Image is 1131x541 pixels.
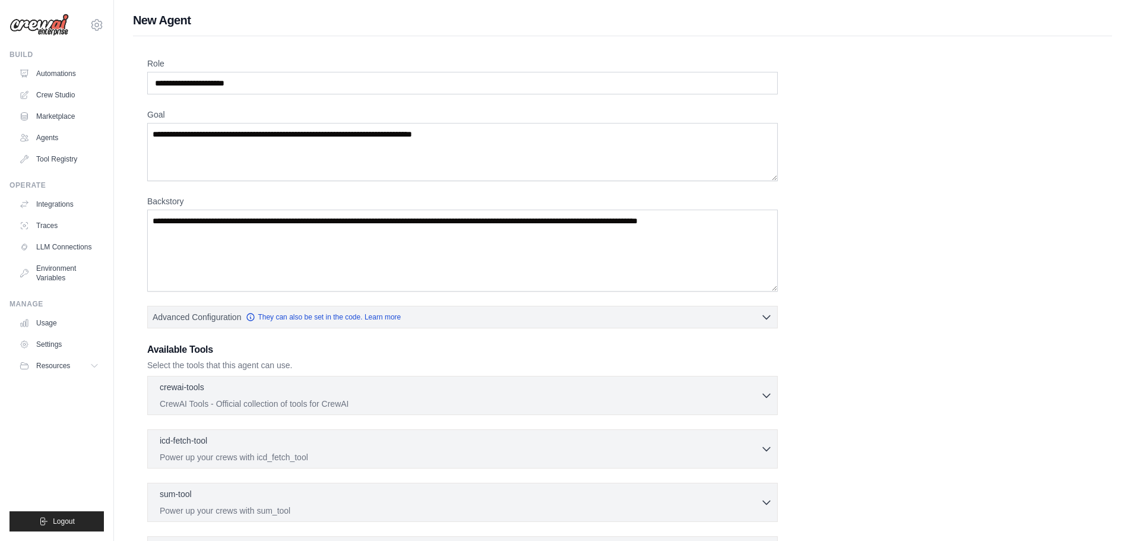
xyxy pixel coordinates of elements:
[153,488,772,517] button: sum-tool Power up your crews with sum_tool
[14,335,104,354] a: Settings
[14,195,104,214] a: Integrations
[133,12,1112,29] h1: New Agent
[36,361,70,371] span: Resources
[160,381,204,393] p: crewai-tools
[153,381,772,410] button: crewai-tools CrewAI Tools - Official collection of tools for CrewAI
[9,181,104,190] div: Operate
[9,14,69,36] img: Logo
[246,312,401,322] a: They can also be set in the code. Learn more
[9,50,104,59] div: Build
[147,195,778,207] label: Backstory
[14,150,104,169] a: Tool Registry
[9,299,104,309] div: Manage
[147,109,778,121] label: Goal
[14,128,104,147] a: Agents
[147,359,778,371] p: Select the tools that this agent can use.
[147,58,778,69] label: Role
[160,398,761,410] p: CrewAI Tools - Official collection of tools for CrewAI
[147,343,778,357] h3: Available Tools
[14,259,104,287] a: Environment Variables
[53,517,75,526] span: Logout
[9,511,104,531] button: Logout
[160,435,207,447] p: icd-fetch-tool
[153,435,772,463] button: icd-fetch-tool Power up your crews with icd_fetch_tool
[14,238,104,257] a: LLM Connections
[14,64,104,83] a: Automations
[14,356,104,375] button: Resources
[153,311,241,323] span: Advanced Configuration
[160,451,761,463] p: Power up your crews with icd_fetch_tool
[160,505,761,517] p: Power up your crews with sum_tool
[148,306,777,328] button: Advanced Configuration They can also be set in the code. Learn more
[14,314,104,333] a: Usage
[14,86,104,105] a: Crew Studio
[14,107,104,126] a: Marketplace
[14,216,104,235] a: Traces
[160,488,192,500] p: sum-tool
